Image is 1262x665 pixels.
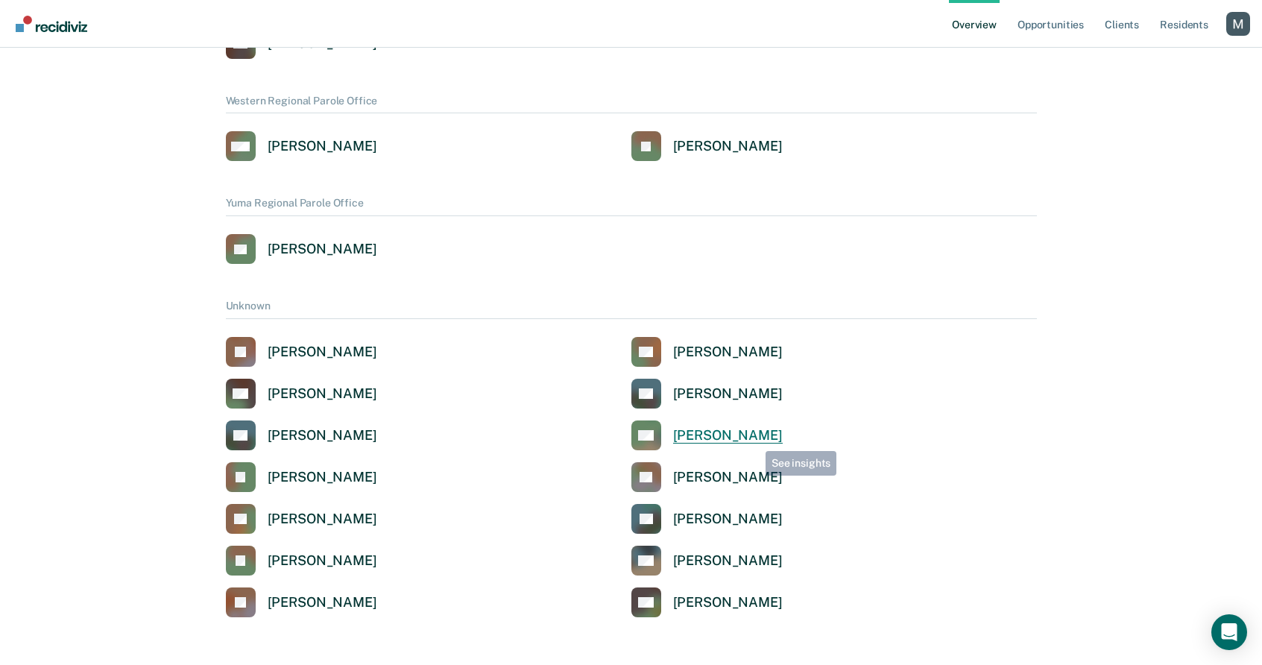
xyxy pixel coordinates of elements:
[673,385,783,403] div: [PERSON_NAME]
[268,385,377,403] div: [PERSON_NAME]
[631,337,783,367] a: [PERSON_NAME]
[673,469,783,486] div: [PERSON_NAME]
[631,420,783,450] a: [PERSON_NAME]
[673,344,783,361] div: [PERSON_NAME]
[226,197,1037,216] div: Yuma Regional Parole Office
[268,594,377,611] div: [PERSON_NAME]
[631,462,783,492] a: [PERSON_NAME]
[631,546,783,576] a: [PERSON_NAME]
[631,131,783,161] a: [PERSON_NAME]
[226,546,377,576] a: [PERSON_NAME]
[631,587,783,617] a: [PERSON_NAME]
[268,241,377,258] div: [PERSON_NAME]
[226,337,377,367] a: [PERSON_NAME]
[226,504,377,534] a: [PERSON_NAME]
[226,587,377,617] a: [PERSON_NAME]
[268,469,377,486] div: [PERSON_NAME]
[268,552,377,570] div: [PERSON_NAME]
[673,594,783,611] div: [PERSON_NAME]
[673,427,783,444] div: [PERSON_NAME]
[226,300,1037,319] div: Unknown
[268,138,377,155] div: [PERSON_NAME]
[631,379,783,409] a: [PERSON_NAME]
[268,427,377,444] div: [PERSON_NAME]
[673,138,783,155] div: [PERSON_NAME]
[16,16,87,32] img: Recidiviz
[226,131,377,161] a: [PERSON_NAME]
[1226,12,1250,36] button: Profile dropdown button
[226,95,1037,114] div: Western Regional Parole Office
[673,552,783,570] div: [PERSON_NAME]
[226,234,377,264] a: [PERSON_NAME]
[268,511,377,528] div: [PERSON_NAME]
[631,504,783,534] a: [PERSON_NAME]
[226,420,377,450] a: [PERSON_NAME]
[268,344,377,361] div: [PERSON_NAME]
[1211,614,1247,650] div: Open Intercom Messenger
[673,511,783,528] div: [PERSON_NAME]
[226,379,377,409] a: [PERSON_NAME]
[226,462,377,492] a: [PERSON_NAME]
